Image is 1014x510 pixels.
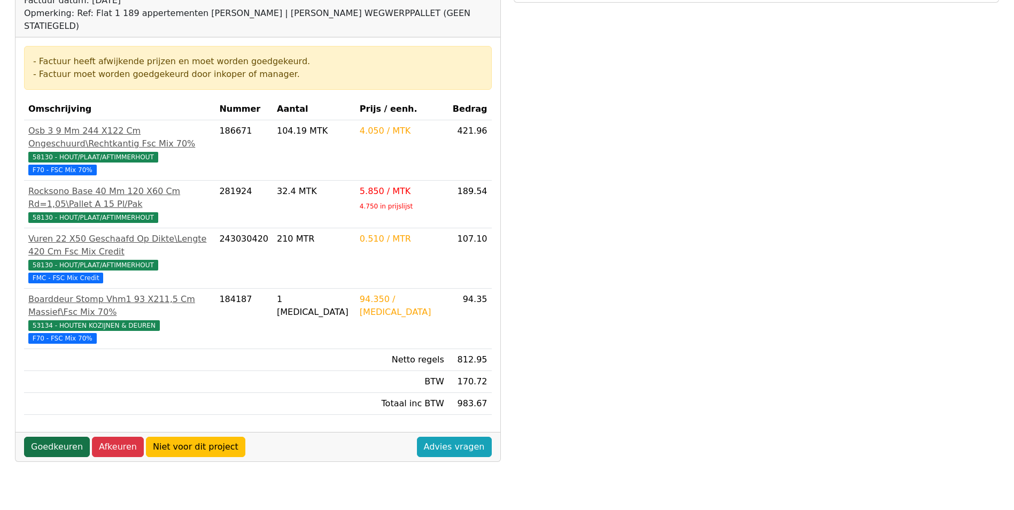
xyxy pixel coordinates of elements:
[215,181,273,228] td: 281924
[146,437,245,457] a: Niet voor dit project
[28,260,158,271] span: 58130 - HOUT/PLAAT/AFTIMMERHOUT
[448,228,492,289] td: 107.10
[28,212,158,223] span: 58130 - HOUT/PLAAT/AFTIMMERHOUT
[28,125,211,176] a: Osb 3 9 Mm 244 X122 Cm Ongeschuurd\Rechtkantig Fsc Mix 70%58130 - HOUT/PLAAT/AFTIMMERHOUT F70 - F...
[33,68,483,81] div: - Factuur moet worden goedgekeurd door inkoper of manager.
[448,393,492,415] td: 983.67
[24,7,492,33] div: Opmerking: Ref: Flat 1 189 appertementen [PERSON_NAME] | [PERSON_NAME] WEGWERPPALLET (GEEN STATIE...
[448,289,492,349] td: 94.35
[448,120,492,181] td: 421.96
[28,185,211,211] div: Rocksono Base 40 Mm 120 X60 Cm Rd=1,05\Pallet A 15 Pl/Pak
[215,228,273,289] td: 243030420
[28,293,211,319] div: Boarddeur Stomp Vhm1 93 X211,5 Cm Massief\Fsc Mix 70%
[277,293,351,319] div: 1 [MEDICAL_DATA]
[417,437,492,457] a: Advies vragen
[28,185,211,223] a: Rocksono Base 40 Mm 120 X60 Cm Rd=1,05\Pallet A 15 Pl/Pak58130 - HOUT/PLAAT/AFTIMMERHOUT
[28,320,160,331] span: 53134 - HOUTEN KOZIJNEN & DEUREN
[28,233,211,258] div: Vuren 22 X50 Geschaafd Op Dikte\Lengte 420 Cm Fsc Mix Credit
[277,233,351,245] div: 210 MTR
[360,125,444,137] div: 4.050 / MTK
[215,120,273,181] td: 186671
[277,125,351,137] div: 104.19 MTK
[92,437,144,457] a: Afkeuren
[28,273,103,283] span: FMC - FSC Mix Credit
[360,203,413,210] sub: 4.750 in prijslijst
[355,371,448,393] td: BTW
[448,98,492,120] th: Bedrag
[28,165,97,175] span: F70 - FSC Mix 70%
[448,371,492,393] td: 170.72
[360,185,444,198] div: 5.850 / MTK
[360,233,444,245] div: 0.510 / MTR
[355,98,448,120] th: Prijs / eenh.
[448,181,492,228] td: 189.54
[215,289,273,349] td: 184187
[24,437,90,457] a: Goedkeuren
[355,349,448,371] td: Netto regels
[215,98,273,120] th: Nummer
[360,293,444,319] div: 94.350 / [MEDICAL_DATA]
[33,55,483,68] div: - Factuur heeft afwijkende prijzen en moet worden goedgekeurd.
[448,349,492,371] td: 812.95
[277,185,351,198] div: 32.4 MTK
[28,293,211,344] a: Boarddeur Stomp Vhm1 93 X211,5 Cm Massief\Fsc Mix 70%53134 - HOUTEN KOZIJNEN & DEUREN F70 - FSC M...
[24,98,215,120] th: Omschrijving
[28,152,158,163] span: 58130 - HOUT/PLAAT/AFTIMMERHOUT
[273,98,355,120] th: Aantal
[355,393,448,415] td: Totaal inc BTW
[28,125,211,150] div: Osb 3 9 Mm 244 X122 Cm Ongeschuurd\Rechtkantig Fsc Mix 70%
[28,233,211,284] a: Vuren 22 X50 Geschaafd Op Dikte\Lengte 420 Cm Fsc Mix Credit58130 - HOUT/PLAAT/AFTIMMERHOUT FMC -...
[28,333,97,344] span: F70 - FSC Mix 70%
